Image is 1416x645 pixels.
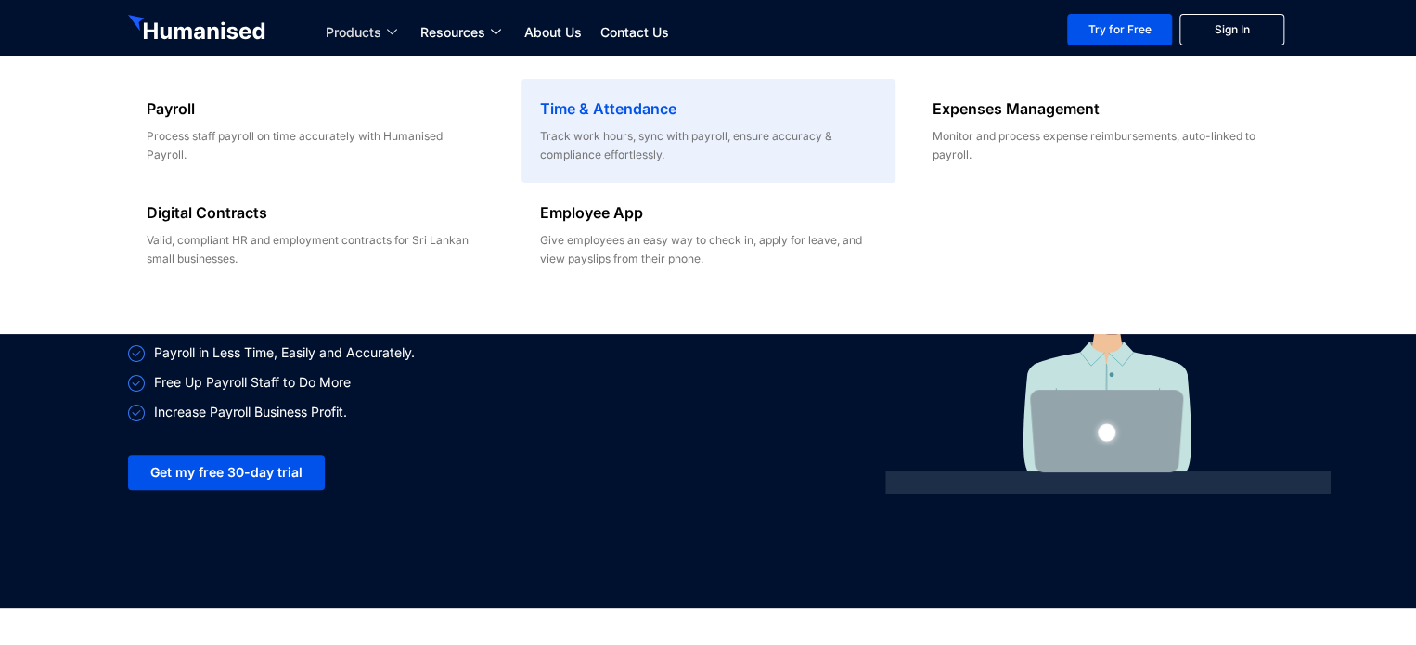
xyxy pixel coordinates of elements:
[149,338,415,368] span: Payroll in Less Time, Easily and Accurately.
[128,15,269,45] img: Humanised Logo
[802,209,1414,494] img: person.svg
[591,21,678,44] a: Contact Us
[1067,14,1172,45] a: Try for Free
[933,97,1269,120] h6: Expenses Management
[316,21,411,44] a: Products
[411,21,515,44] a: Resources
[1179,14,1284,45] a: Sign In
[147,127,483,164] div: Process staff payroll on time accurately with Humanised Payroll.
[150,466,303,479] span: Get my free 30-day trial
[540,231,877,268] p: Give employees an easy way to check in, apply for leave, and view payslips from their phone.
[147,201,483,224] h6: Digital Contracts
[147,97,483,120] h6: Payroll
[933,127,1269,164] div: Monitor and process expense reimbursements, auto-linked to payroll.
[515,21,591,44] a: About Us
[128,455,325,490] a: Get my free 30-day trial
[1030,390,1183,472] img: laptop.svg
[149,397,347,427] span: Increase Payroll Business Profit.
[540,201,877,224] h6: Employee App
[540,127,877,164] div: Track work hours, sync with payroll, ensure accuracy & compliance effortlessly.
[540,97,877,120] h6: Time & Attendance
[149,368,351,397] span: Free Up Payroll Staff to Do More
[147,231,483,268] div: Valid, compliant HR and employment contracts for Sri Lankan small businesses.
